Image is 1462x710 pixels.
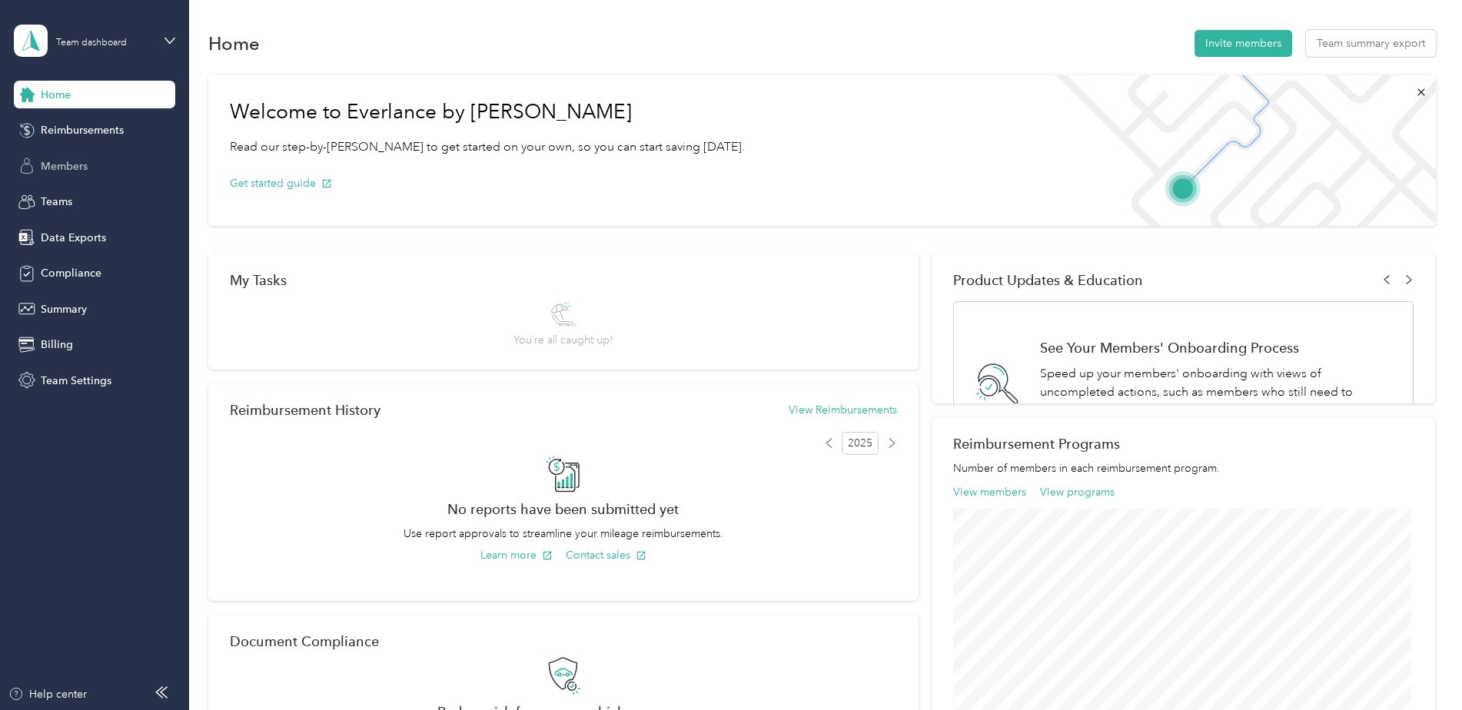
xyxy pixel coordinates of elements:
h2: Document Compliance [230,633,379,649]
button: Contact sales [566,547,646,563]
span: Summary [41,301,87,317]
div: Team dashboard [56,38,127,48]
button: Team summary export [1306,30,1436,57]
div: My Tasks [230,272,897,288]
button: View programs [1040,484,1115,500]
p: Number of members in each reimbursement program. [953,460,1414,476]
span: Members [41,158,88,174]
span: Home [41,87,71,103]
h1: See Your Members' Onboarding Process [1040,340,1397,356]
p: Use report approvals to streamline your mileage reimbursements. [230,526,897,542]
iframe: Everlance-gr Chat Button Frame [1376,624,1462,710]
span: Teams [41,194,72,210]
button: View members [953,484,1026,500]
span: Compliance [41,265,101,281]
h2: Reimbursement Programs [953,436,1414,452]
span: Product Updates & Education [953,272,1143,288]
span: 2025 [842,432,879,455]
span: Billing [41,337,73,353]
button: Learn more [480,547,553,563]
button: Invite members [1195,30,1292,57]
span: Data Exports [41,230,106,246]
h1: Welcome to Everlance by [PERSON_NAME] [230,100,745,124]
span: Reimbursements [41,122,124,138]
h2: No reports have been submitted yet [230,501,897,517]
h1: Home [208,35,260,51]
span: You’re all caught up! [513,332,613,348]
h2: Reimbursement History [230,402,380,418]
p: Read our step-by-[PERSON_NAME] to get started on your own, so you can start saving [DATE]. [230,138,745,157]
button: Get started guide [230,175,332,191]
button: View Reimbursements [789,402,897,418]
button: Help center [8,686,87,702]
p: Speed up your members' onboarding with views of uncompleted actions, such as members who still ne... [1040,364,1397,421]
span: Team Settings [41,373,111,389]
img: Welcome to everlance [1041,75,1435,226]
